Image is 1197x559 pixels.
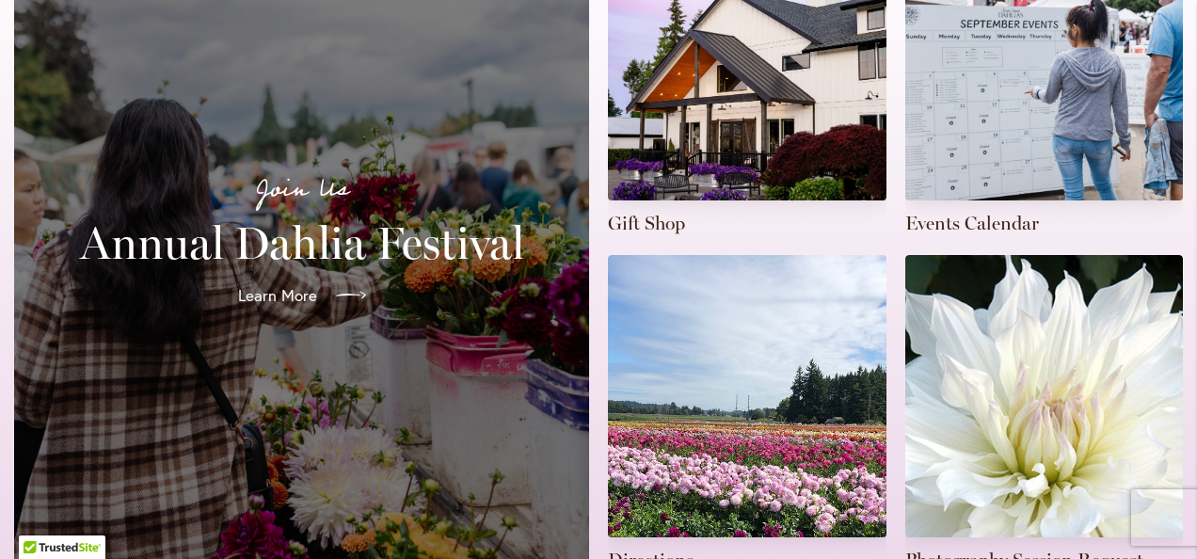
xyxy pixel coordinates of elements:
[37,216,567,269] h2: Annual Dahlia Festival
[238,284,317,307] span: Learn More
[37,169,567,209] p: Join Us
[223,269,381,322] a: Learn More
